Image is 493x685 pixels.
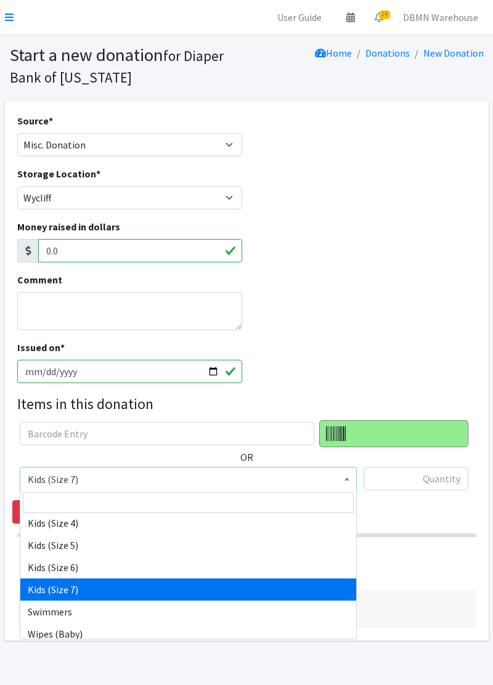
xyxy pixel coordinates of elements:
abbr: required [49,115,53,127]
label: Issued on [17,340,65,355]
label: Comment [17,272,62,287]
li: Swimmers [20,601,356,623]
li: Kids (Size 6) [20,556,356,578]
a: Home [315,47,352,59]
a: New Donation [423,47,484,59]
li: Kids (Size 4) [20,512,356,534]
input: Barcode Entry [20,422,314,445]
span: Kids (Size 7) [28,471,349,488]
li: Kids (Size 5) [20,534,356,556]
h1: Start a new donation [10,44,242,87]
abbr: required [60,341,65,354]
a: User Guide [267,5,332,30]
label: Storage Location [17,166,100,181]
span: Kids (Size 7) [20,467,357,490]
label: Money raised in dollars [17,219,120,234]
li: Kids (Size 7) [20,578,356,601]
li: Wipes (Baby) [20,623,356,645]
span: 14 [379,10,390,19]
small: for Diaper Bank of [US_STATE] [10,47,224,86]
label: OR [240,450,253,464]
a: 14 [365,5,393,30]
input: Quantity [364,467,468,490]
label: Source [17,113,53,128]
abbr: required [96,168,100,180]
a: Remove [12,500,74,524]
legend: Items in this donation [17,393,476,415]
a: Donations [365,47,410,59]
a: DBMN Warehouse [393,5,488,30]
